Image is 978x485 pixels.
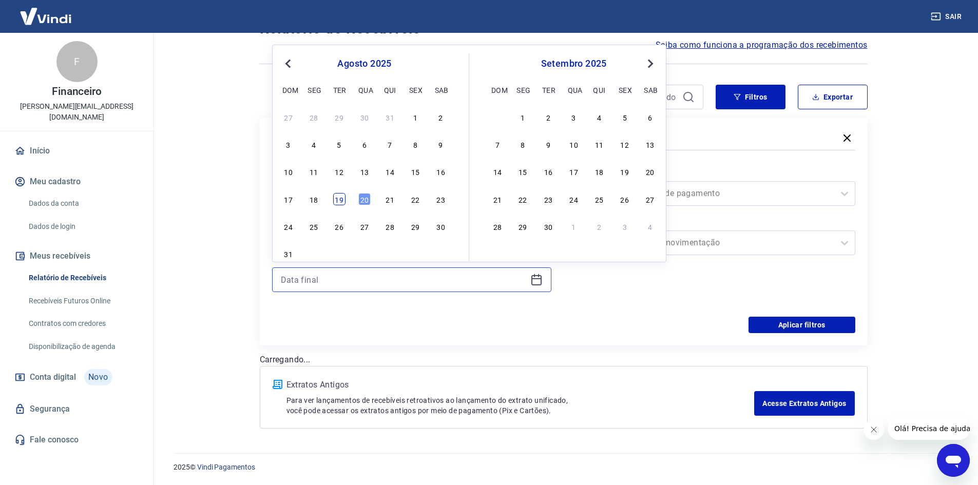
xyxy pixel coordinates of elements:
div: sex [619,84,631,96]
div: Choose terça-feira, 2 de setembro de 2025 [333,247,346,260]
div: Choose sábado, 23 de agosto de 2025 [435,193,447,205]
div: Choose domingo, 14 de setembro de 2025 [491,165,504,178]
div: sab [435,84,447,96]
div: qui [593,84,605,96]
div: Choose sexta-feira, 5 de setembro de 2025 [619,111,631,123]
div: Choose domingo, 31 de agosto de 2025 [491,111,504,123]
div: Choose segunda-feira, 28 de julho de 2025 [308,111,320,123]
div: Choose terça-feira, 29 de julho de 2025 [333,111,346,123]
div: Choose sábado, 6 de setembro de 2025 [644,111,656,123]
div: Choose sábado, 30 de agosto de 2025 [435,220,447,232]
div: Choose quinta-feira, 28 de agosto de 2025 [384,220,396,232]
div: Choose quarta-feira, 17 de setembro de 2025 [568,165,580,178]
a: Saiba como funciona a programação dos recebimentos [656,39,868,51]
div: Choose quarta-feira, 27 de agosto de 2025 [358,220,371,232]
button: Meu cadastro [12,170,141,193]
div: Choose domingo, 17 de agosto de 2025 [282,193,295,205]
p: Para ver lançamentos de recebíveis retroativos ao lançamento do extrato unificado, você pode aces... [286,395,755,416]
div: Choose sábado, 20 de setembro de 2025 [644,165,656,178]
img: Vindi [12,1,79,32]
div: Choose quarta-feira, 3 de setembro de 2025 [358,247,371,260]
div: Choose segunda-feira, 1 de setembro de 2025 [308,247,320,260]
div: ter [333,84,346,96]
a: Dados de login [25,216,141,237]
div: Choose quarta-feira, 20 de agosto de 2025 [358,193,371,205]
div: qua [358,84,371,96]
div: Choose sábado, 27 de setembro de 2025 [644,193,656,205]
div: Choose terça-feira, 30 de setembro de 2025 [542,220,554,232]
div: Choose quarta-feira, 3 de setembro de 2025 [568,111,580,123]
div: Choose sexta-feira, 29 de agosto de 2025 [409,220,421,232]
div: Choose domingo, 31 de agosto de 2025 [282,247,295,260]
div: Choose quinta-feira, 21 de agosto de 2025 [384,193,396,205]
div: agosto 2025 [281,57,448,70]
div: Choose terça-feira, 23 de setembro de 2025 [542,193,554,205]
div: Choose terça-feira, 16 de setembro de 2025 [542,165,554,178]
div: Choose segunda-feira, 11 de agosto de 2025 [308,165,320,178]
a: Segurança [12,398,141,420]
div: Choose quinta-feira, 14 de agosto de 2025 [384,165,396,178]
div: Choose sábado, 9 de agosto de 2025 [435,138,447,150]
a: Recebíveis Futuros Online [25,290,141,312]
div: Choose quarta-feira, 6 de agosto de 2025 [358,138,371,150]
div: Choose domingo, 21 de setembro de 2025 [491,193,504,205]
div: Choose sexta-feira, 12 de setembro de 2025 [619,138,631,150]
div: Choose sexta-feira, 15 de agosto de 2025 [409,165,421,178]
div: Choose sexta-feira, 1 de agosto de 2025 [409,111,421,123]
button: Exportar [798,85,868,109]
div: setembro 2025 [490,57,658,70]
div: F [56,41,98,82]
div: Choose quarta-feira, 10 de setembro de 2025 [568,138,580,150]
div: Choose domingo, 10 de agosto de 2025 [282,165,295,178]
div: Choose terça-feira, 9 de setembro de 2025 [542,138,554,150]
div: Choose domingo, 7 de setembro de 2025 [491,138,504,150]
div: dom [491,84,504,96]
div: Choose quinta-feira, 4 de setembro de 2025 [384,247,396,260]
a: Dados da conta [25,193,141,214]
div: Choose quinta-feira, 18 de setembro de 2025 [593,165,605,178]
div: month 2025-09 [490,109,658,234]
div: Choose quarta-feira, 24 de setembro de 2025 [568,193,580,205]
div: Choose sexta-feira, 22 de agosto de 2025 [409,193,421,205]
a: Contratos com credores [25,313,141,334]
div: Choose sábado, 2 de agosto de 2025 [435,111,447,123]
div: Choose terça-feira, 19 de agosto de 2025 [333,193,346,205]
div: sex [409,84,421,96]
p: [PERSON_NAME][EMAIL_ADDRESS][DOMAIN_NAME] [8,101,145,123]
span: Conta digital [30,370,76,384]
a: Início [12,140,141,162]
div: Choose quinta-feira, 2 de outubro de 2025 [593,220,605,232]
div: Choose segunda-feira, 15 de setembro de 2025 [516,165,529,178]
div: Choose sexta-feira, 8 de agosto de 2025 [409,138,421,150]
label: Forma de Pagamento [578,167,853,179]
button: Previous Month [282,57,294,70]
div: Choose sábado, 16 de agosto de 2025 [435,165,447,178]
div: Choose quinta-feira, 11 de setembro de 2025 [593,138,605,150]
span: Novo [84,369,112,385]
div: ter [542,84,554,96]
p: Carregando... [260,354,868,366]
button: Sair [929,7,966,26]
div: Choose sábado, 4 de outubro de 2025 [644,220,656,232]
div: qua [568,84,580,96]
label: Tipo de Movimentação [578,216,853,228]
div: Choose sexta-feira, 5 de setembro de 2025 [409,247,421,260]
div: Choose quarta-feira, 30 de julho de 2025 [358,111,371,123]
a: Acesse Extratos Antigos [754,391,854,416]
div: Choose quarta-feira, 1 de outubro de 2025 [568,220,580,232]
div: Choose domingo, 24 de agosto de 2025 [282,220,295,232]
div: seg [516,84,529,96]
div: Choose terça-feira, 5 de agosto de 2025 [333,138,346,150]
a: Relatório de Recebíveis [25,267,141,288]
div: Choose quinta-feira, 31 de julho de 2025 [384,111,396,123]
div: seg [308,84,320,96]
div: Choose segunda-feira, 1 de setembro de 2025 [516,111,529,123]
button: Next Month [644,57,657,70]
div: Choose quinta-feira, 25 de setembro de 2025 [593,193,605,205]
iframe: Fechar mensagem [864,419,884,440]
div: Choose quinta-feira, 4 de setembro de 2025 [593,111,605,123]
div: Choose quinta-feira, 7 de agosto de 2025 [384,138,396,150]
button: Aplicar filtros [749,317,855,333]
button: Meus recebíveis [12,245,141,267]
